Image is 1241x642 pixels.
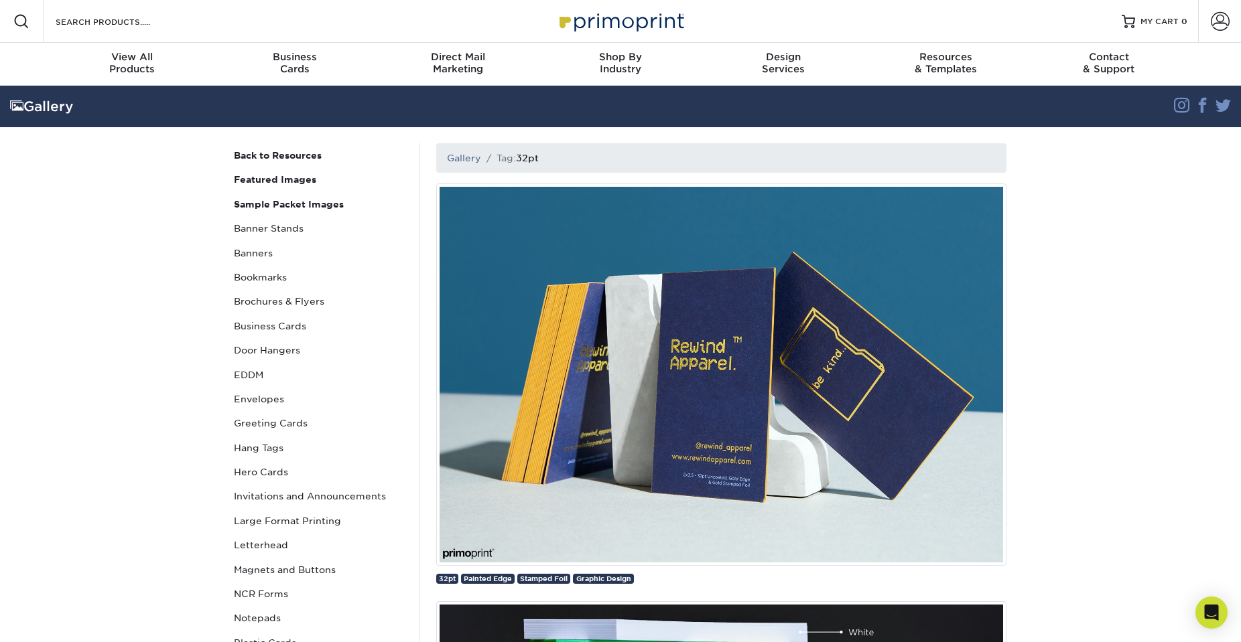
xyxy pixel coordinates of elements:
[214,43,377,86] a: BusinessCards
[702,51,864,63] span: Design
[539,51,702,75] div: Industry
[228,265,409,289] a: Bookmarks
[228,411,409,435] a: Greeting Cards
[228,241,409,265] a: Banners
[228,167,409,191] a: Featured Images
[539,51,702,63] span: Shop By
[516,153,539,163] h1: 32pt
[464,574,512,582] span: Painted Edge
[1140,16,1179,27] span: MY CART
[447,153,481,163] a: Gallery
[702,43,864,86] a: DesignServices
[377,51,539,63] span: Direct Mail
[1195,596,1228,629] div: Open Intercom Messenger
[228,484,409,508] a: Invitations and Announcements
[228,558,409,582] a: Magnets and Buttons
[553,7,688,35] img: Primoprint
[436,183,1006,566] img: 32pt uncoated gold painted edge business card with gold stamped foil
[377,43,539,86] a: Direct MailMarketing
[481,151,539,165] li: Tag:
[51,51,214,75] div: Products
[864,43,1027,86] a: Resources& Templates
[1027,51,1190,75] div: & Support
[573,574,633,584] a: Graphic Design
[576,574,631,582] span: Graphic Design
[214,51,377,63] span: Business
[234,199,344,210] strong: Sample Packet Images
[517,574,570,584] a: Stamped Foil
[439,574,456,582] span: 32pt
[228,509,409,533] a: Large Format Printing
[228,192,409,216] a: Sample Packet Images
[228,582,409,606] a: NCR Forms
[234,174,316,185] strong: Featured Images
[1027,43,1190,86] a: Contact& Support
[228,338,409,362] a: Door Hangers
[436,574,458,584] a: 32pt
[51,51,214,63] span: View All
[1027,51,1190,63] span: Contact
[228,216,409,240] a: Banner Stands
[228,143,409,167] a: Back to Resources
[228,387,409,411] a: Envelopes
[228,460,409,484] a: Hero Cards
[228,314,409,338] a: Business Cards
[1181,17,1187,26] span: 0
[51,43,214,86] a: View AllProducts
[228,436,409,460] a: Hang Tags
[377,51,539,75] div: Marketing
[864,51,1027,63] span: Resources
[520,574,568,582] span: Stamped Foil
[228,533,409,557] a: Letterhead
[214,51,377,75] div: Cards
[228,289,409,313] a: Brochures & Flyers
[702,51,864,75] div: Services
[54,13,185,29] input: SEARCH PRODUCTS.....
[864,51,1027,75] div: & Templates
[461,574,515,584] a: Painted Edge
[228,363,409,387] a: EDDM
[539,43,702,86] a: Shop ByIndustry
